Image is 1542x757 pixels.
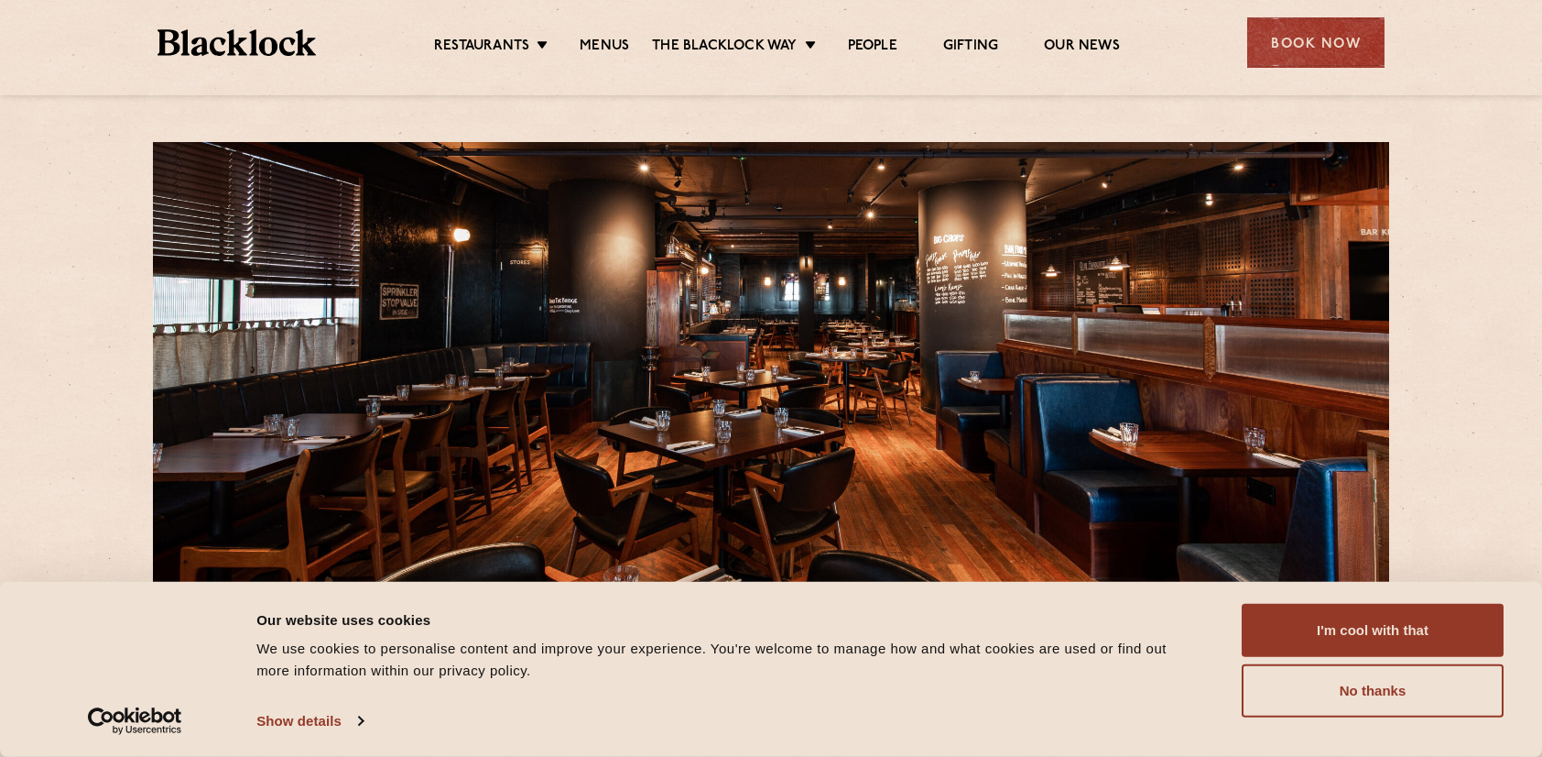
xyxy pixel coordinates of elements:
[652,38,797,58] a: The Blacklock Way
[943,38,998,58] a: Gifting
[256,609,1200,631] div: Our website uses cookies
[580,38,629,58] a: Menus
[1247,17,1385,68] div: Book Now
[1044,38,1120,58] a: Our News
[256,638,1200,682] div: We use cookies to personalise content and improve your experience. You're welcome to manage how a...
[434,38,529,58] a: Restaurants
[256,708,363,735] a: Show details
[848,38,897,58] a: People
[157,29,316,56] img: BL_Textured_Logo-footer-cropped.svg
[55,708,215,735] a: Usercentrics Cookiebot - opens in a new window
[1242,604,1504,657] button: I'm cool with that
[1242,664,1504,718] button: No thanks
